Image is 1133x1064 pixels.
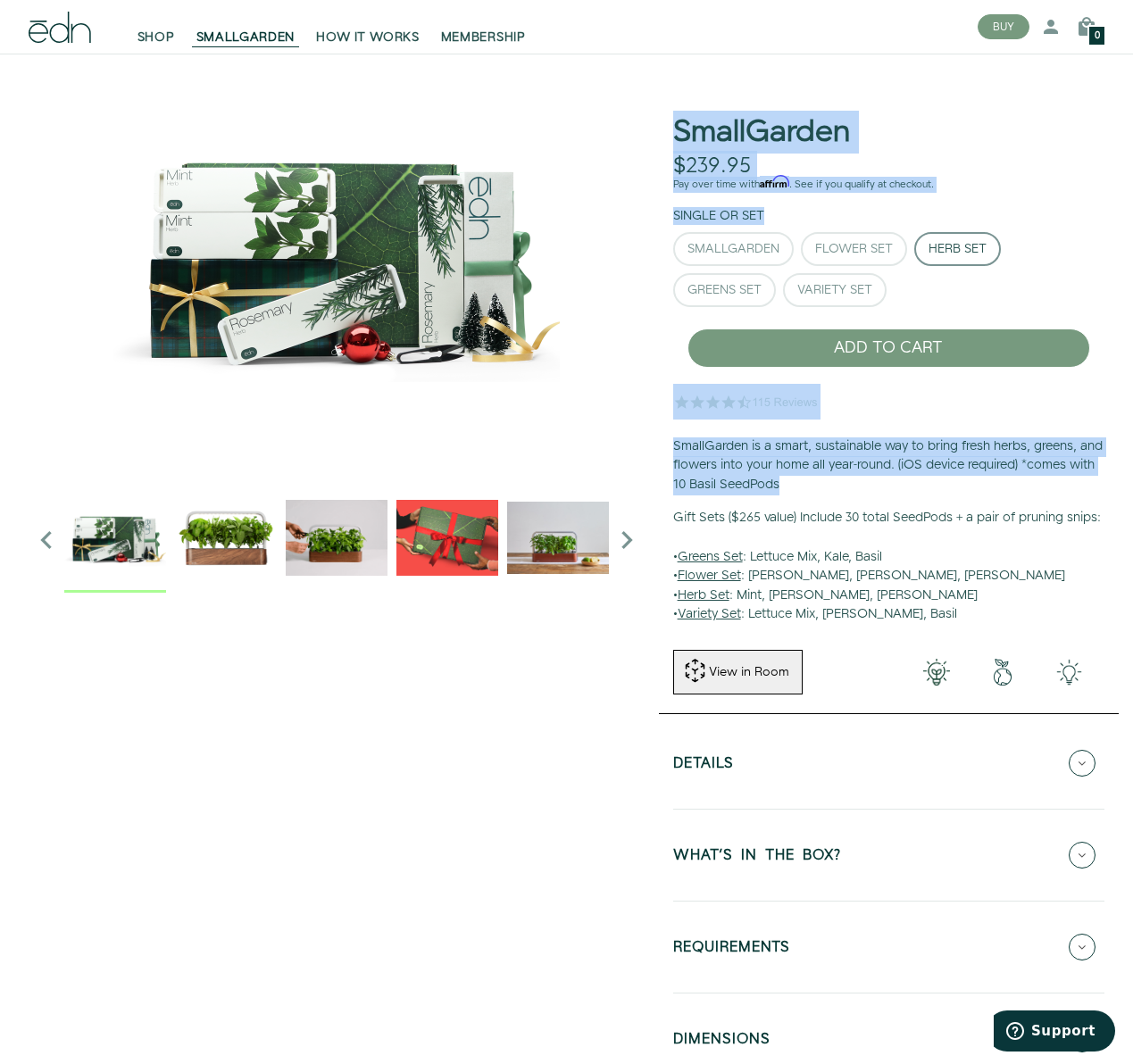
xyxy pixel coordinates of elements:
[29,522,64,558] i: Previous slide
[1036,659,1102,686] img: edn-smallgarden-tech.png
[673,509,1101,527] b: Gift Sets ($265 value) Include 30 total SeedPods + a pair of pruning snips:
[507,486,609,593] div: 4 / 6
[316,29,419,46] span: HOW IT WORKS
[673,824,1104,886] button: WHAT'S IN THE BOX?
[760,176,789,188] span: Affirm
[978,14,1029,39] button: BUY
[673,207,764,225] label: Single or Set
[797,284,872,296] div: Variety Set
[305,7,429,46] a: HOW IT WORKS
[994,1010,1115,1055] iframe: Opens a widget where you can find more information
[673,732,1104,794] button: Details
[175,486,277,588] img: Official-EDN-SMALLGARDEN-HERB-HERO-SLV-2000px_1024x.png
[127,7,186,46] a: SHOP
[430,7,537,46] a: MEMBERSHIP
[673,509,1104,625] p: • : Lettuce Mix, Kale, Basil • : [PERSON_NAME], [PERSON_NAME], [PERSON_NAME] • : Mint, [PERSON_NA...
[673,154,751,179] div: $239.95
[673,116,850,149] h1: SmallGarden
[678,605,741,623] u: Variety Set
[673,232,794,266] button: SmallGarden
[815,243,893,255] div: Flower Set
[673,384,821,420] img: 4.5 star rating
[507,486,609,588] img: edn-smallgarden-mixed-herbs-table-product-2000px_1024x.jpg
[687,328,1090,368] button: ADD TO CART
[441,29,526,46] span: MEMBERSHIP
[175,486,277,593] div: 1 / 6
[186,7,306,46] a: SMALLGARDEN
[970,659,1036,686] img: green-earth.png
[396,486,498,593] div: 3 / 6
[673,916,1104,978] button: REQUIREMENTS
[678,567,741,585] u: Flower Set
[673,177,1104,193] p: Pay over time with . See if you qualify at checkout.
[673,650,803,694] button: View in Room
[396,486,498,588] img: EMAILS_-_Holiday_21_PT1_28_9986b34a-7908-4121-b1c1-9595d1e43abe_1024x.png
[1095,31,1100,41] span: 0
[609,522,645,558] i: Next slide
[673,437,1104,495] p: SmallGarden is a smart, sustainable way to bring fresh herbs, greens, and flowers into your home ...
[673,273,776,307] button: Greens Set
[687,243,779,255] div: SmallGarden
[673,940,790,960] h5: REQUIREMENTS
[137,29,175,46] span: SHOP
[678,586,729,604] u: Herb Set
[673,1032,771,1052] h5: DIMENSIONS
[673,756,734,777] h5: Details
[286,486,387,593] div: 2 / 6
[64,486,166,588] img: edn-holiday-value-herbs-1-square_1000x.png
[903,659,969,686] img: 001-light-bulb.png
[687,284,762,296] div: Greens Set
[783,273,887,307] button: Variety Set
[673,848,841,869] h5: WHAT'S IN THE BOX?
[196,29,296,46] span: SMALLGARDEN
[678,548,743,566] u: Greens Set
[286,486,387,588] img: edn-trim-basil.2021-09-07_14_55_24_1024x.gif
[914,232,1001,266] button: Herb Set
[707,663,791,681] div: View in Room
[929,243,987,255] div: Herb Set
[801,232,907,266] button: Flower Set
[29,31,645,478] img: edn-holiday-value-herbs-1-square_1000x.png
